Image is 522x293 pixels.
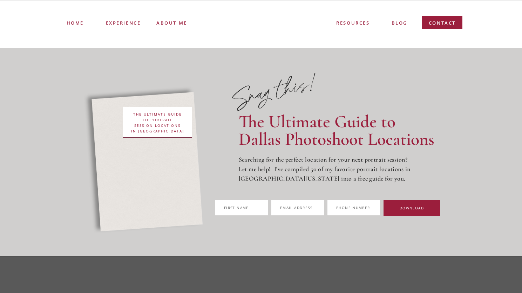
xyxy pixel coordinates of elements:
[220,71,321,117] p: Snag this!
[392,19,407,27] a: blog
[156,19,188,26] a: ABOUT ME
[400,206,424,210] span: DOWNLOAD
[280,205,289,210] span: Ema
[384,200,440,216] button: DOWNLOAD
[106,19,141,25] a: experience
[336,19,371,27] a: resources
[289,205,312,210] span: il address
[230,205,249,210] span: st name
[224,205,230,210] span: Fir
[429,19,456,30] a: contact
[239,113,442,151] h2: The Ultimate Guide to Dallas Photoshoot Locations
[336,205,348,210] span: Phon
[130,111,185,133] h3: THE ULTIMATE GUIDE TO PORTRAIT SESSION LOCATIONS IN [GEOGRAPHIC_DATA]
[348,205,370,210] span: e Number
[67,19,83,26] a: Home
